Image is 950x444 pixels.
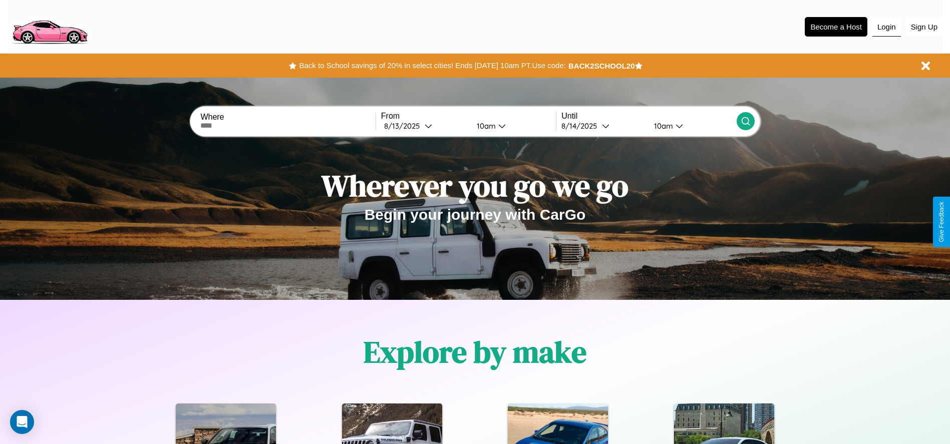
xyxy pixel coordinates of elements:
button: 8/13/2025 [381,121,469,131]
button: Sign Up [906,18,942,36]
button: 10am [646,121,737,131]
button: Login [872,18,901,37]
button: 10am [469,121,556,131]
div: 10am [472,121,498,131]
img: logo [8,5,92,47]
button: Back to School savings of 20% in select cities! Ends [DATE] 10am PT.Use code: [296,59,568,73]
div: 10am [649,121,676,131]
button: Become a Host [805,17,867,37]
h1: Explore by make [364,331,586,372]
label: Until [561,112,736,121]
div: 8 / 14 / 2025 [561,121,602,131]
div: Open Intercom Messenger [10,410,34,434]
div: 8 / 13 / 2025 [384,121,425,131]
b: BACK2SCHOOL20 [568,62,635,70]
label: From [381,112,556,121]
label: Where [200,113,375,122]
div: Give Feedback [938,202,945,242]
